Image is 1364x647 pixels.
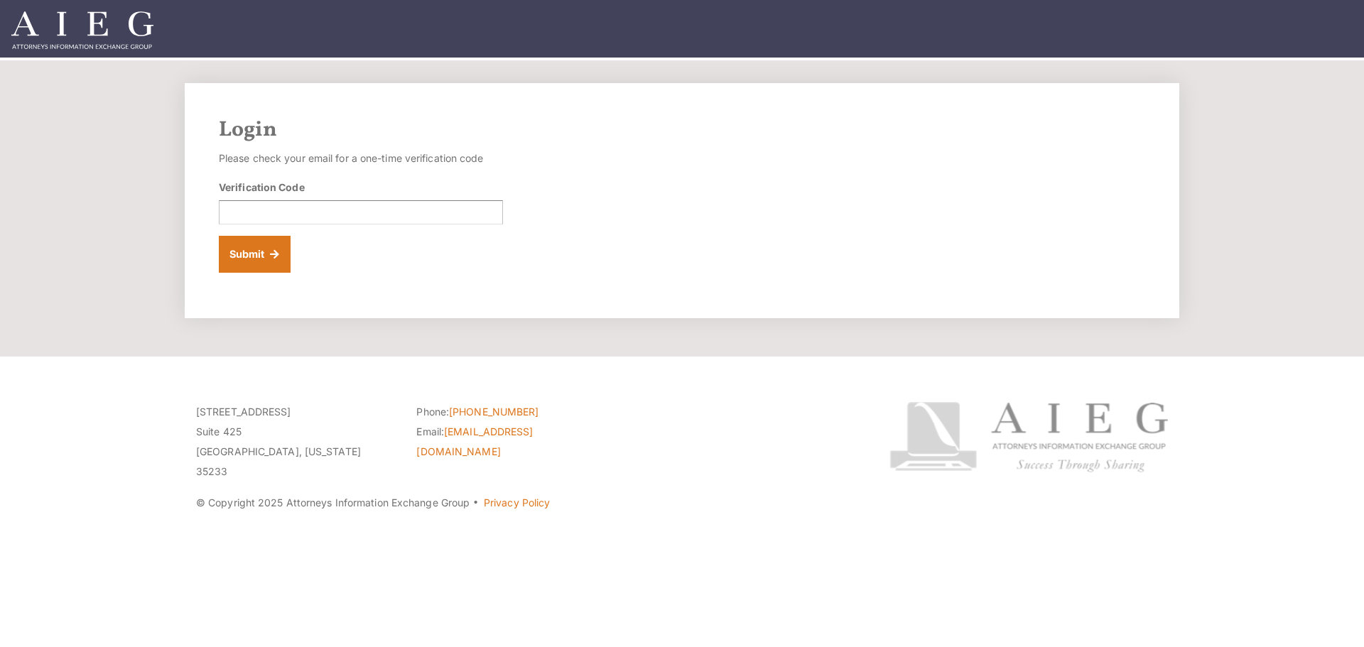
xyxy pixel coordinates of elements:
h2: Login [219,117,1145,143]
p: Please check your email for a one-time verification code [219,148,503,168]
label: Verification Code [219,180,305,195]
img: Attorneys Information Exchange Group logo [889,402,1168,472]
p: © Copyright 2025 Attorneys Information Exchange Group [196,493,836,513]
a: Privacy Policy [484,496,550,509]
p: [STREET_ADDRESS] Suite 425 [GEOGRAPHIC_DATA], [US_STATE] 35233 [196,402,395,482]
li: Phone: [416,402,615,422]
a: [EMAIL_ADDRESS][DOMAIN_NAME] [416,425,533,457]
span: · [472,502,479,509]
a: [PHONE_NUMBER] [449,406,538,418]
li: Email: [416,422,615,462]
button: Submit [219,236,291,273]
img: Attorneys Information Exchange Group [11,11,153,49]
